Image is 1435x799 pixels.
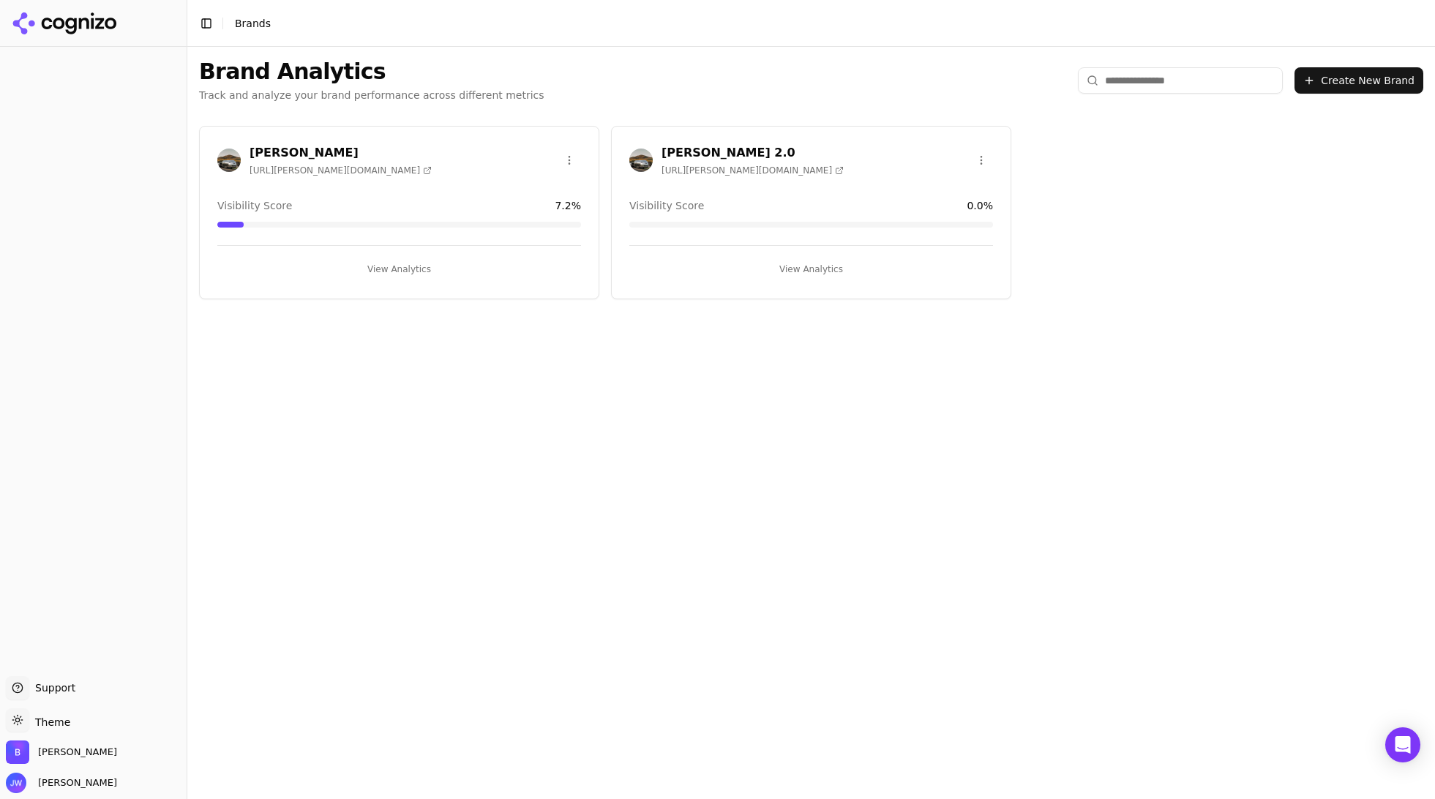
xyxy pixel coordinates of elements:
[1295,67,1423,94] button: Create New Brand
[967,198,993,213] span: 0.0 %
[32,776,117,789] span: [PERSON_NAME]
[38,746,117,759] span: Bowlus
[1385,727,1420,762] div: Open Intercom Messenger
[6,773,117,793] button: Open user button
[235,16,271,31] nav: breadcrumb
[217,149,241,172] img: Bowlus
[217,258,581,281] button: View Analytics
[235,18,271,29] span: Brands
[29,680,75,695] span: Support
[6,773,26,793] img: Jonathan Wahl
[250,165,432,176] span: [URL][PERSON_NAME][DOMAIN_NAME]
[629,258,993,281] button: View Analytics
[662,144,844,162] h3: [PERSON_NAME] 2.0
[6,740,117,764] button: Open organization switcher
[555,198,581,213] span: 7.2 %
[199,88,544,102] p: Track and analyze your brand performance across different metrics
[629,149,653,172] img: Bowlus 2.0
[250,144,432,162] h3: [PERSON_NAME]
[629,198,704,213] span: Visibility Score
[29,716,70,728] span: Theme
[199,59,544,85] h1: Brand Analytics
[662,165,844,176] span: [URL][PERSON_NAME][DOMAIN_NAME]
[217,198,292,213] span: Visibility Score
[6,740,29,764] img: Bowlus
